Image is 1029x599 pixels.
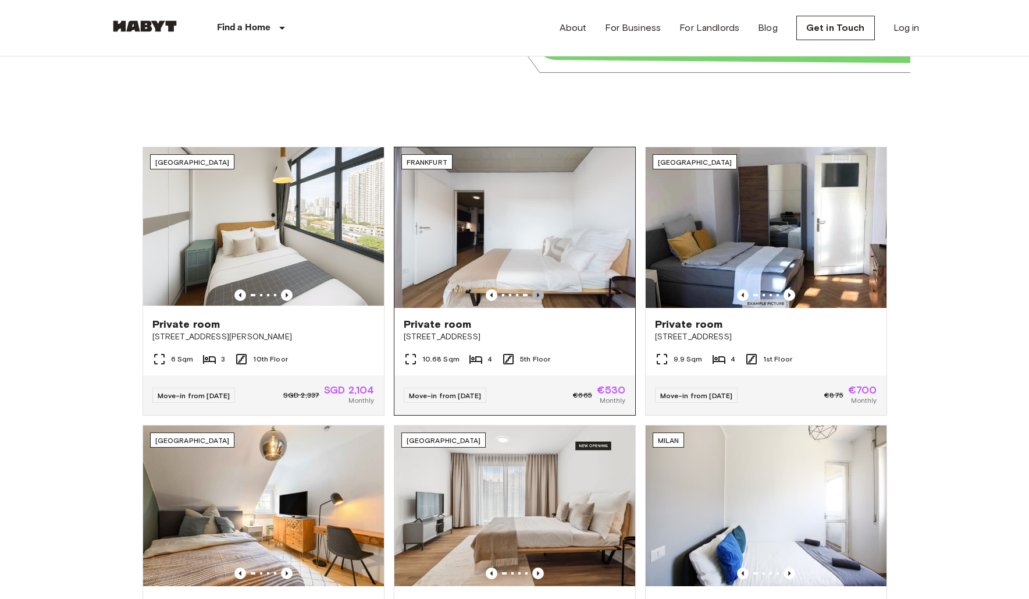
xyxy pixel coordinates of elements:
[824,390,843,400] span: €875
[605,21,661,35] a: For Business
[796,16,875,40] a: Get in Touch
[658,158,732,166] span: [GEOGRAPHIC_DATA]
[155,436,230,445] span: [GEOGRAPHIC_DATA]
[155,158,230,166] span: [GEOGRAPHIC_DATA]
[143,147,384,308] img: Marketing picture of unit SG-01-116-001-02
[217,21,271,35] p: Find a Home
[658,436,679,445] span: Milan
[110,20,180,32] img: Habyt
[532,568,544,579] button: Previous image
[784,289,795,301] button: Previous image
[234,289,246,301] button: Previous image
[573,390,592,400] span: €665
[655,331,877,343] span: [STREET_ADDRESS]
[674,354,703,364] span: 9.9 Sqm
[646,147,886,308] img: Marketing picture of unit DE-02-025-001-04HF
[152,331,375,343] span: [STREET_ADDRESS][PERSON_NAME]
[404,331,626,343] span: [STREET_ADDRESS]
[234,568,246,579] button: Previous image
[486,568,497,579] button: Previous image
[784,568,795,579] button: Previous image
[758,21,778,35] a: Blog
[171,354,194,364] span: 6 Sqm
[221,354,225,364] span: 3
[152,317,220,331] span: Private room
[655,317,723,331] span: Private room
[597,385,626,395] span: €530
[893,21,920,35] a: Log in
[737,289,749,301] button: Previous image
[560,21,587,35] a: About
[679,21,739,35] a: For Landlords
[283,390,319,400] span: SGD 2,337
[143,147,384,416] a: Marketing picture of unit SG-01-116-001-02Previous imagePrevious image[GEOGRAPHIC_DATA]Private ro...
[737,568,749,579] button: Previous image
[324,385,374,395] span: SGD 2,104
[600,395,625,406] span: Monthly
[158,391,230,400] span: Move-in from [DATE]
[532,289,544,301] button: Previous image
[281,568,293,579] button: Previous image
[731,354,735,364] span: 4
[848,385,877,395] span: €700
[520,354,550,364] span: 5th Floor
[487,354,492,364] span: 4
[143,426,384,586] img: Marketing picture of unit DE-09-001-002-02HF
[404,317,472,331] span: Private room
[253,354,288,364] span: 10th Floor
[394,426,635,586] img: Marketing picture of unit DE-01-492-101-001
[645,147,887,416] a: Marketing picture of unit DE-02-025-001-04HFPrevious imagePrevious image[GEOGRAPHIC_DATA]Private ...
[646,426,886,586] img: Marketing picture of unit IT-14-111-001-006
[660,391,733,400] span: Move-in from [DATE]
[763,354,792,364] span: 1st Floor
[407,436,481,445] span: [GEOGRAPHIC_DATA]
[409,391,482,400] span: Move-in from [DATE]
[486,289,497,301] button: Previous image
[407,158,447,166] span: Frankfurt
[348,395,374,406] span: Monthly
[394,147,636,416] a: Previous imagePrevious imageFrankfurtPrivate room[STREET_ADDRESS]10.68 Sqm45th FloorMove-in from ...
[281,289,293,301] button: Previous image
[422,354,460,364] span: 10.68 Sqm
[402,147,643,308] img: Marketing picture of unit DE-04-037-026-03Q
[851,395,877,406] span: Monthly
